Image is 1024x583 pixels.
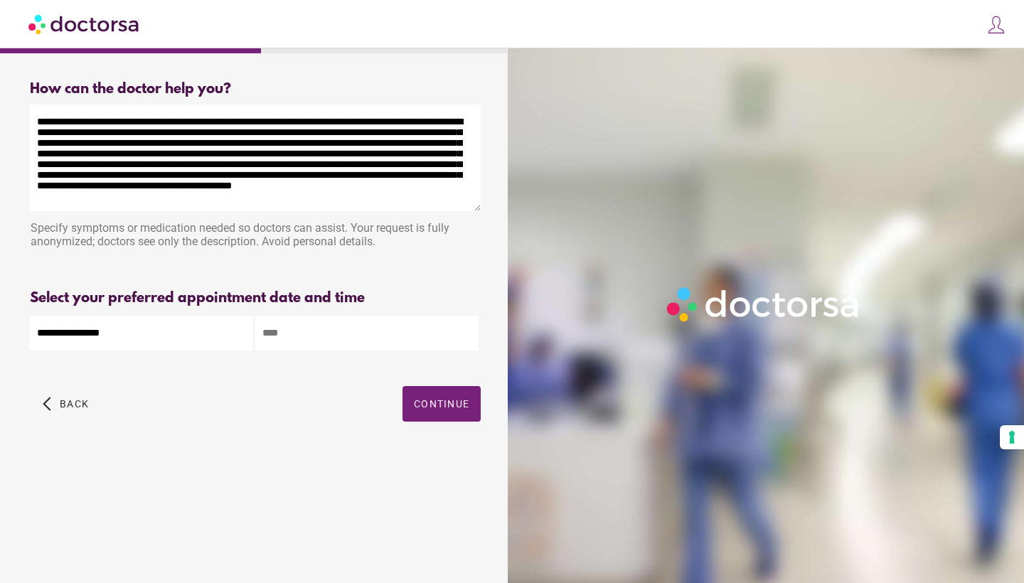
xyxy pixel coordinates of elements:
button: Continue [402,386,481,422]
img: Doctorsa.com [28,8,141,40]
div: How can the doctor help you? [30,81,481,97]
div: Specify symptoms or medication needed so doctors can assist. Your request is fully anonymized; do... [30,214,481,259]
span: Back [60,398,89,410]
button: Your consent preferences for tracking technologies [1000,425,1024,449]
span: Continue [414,398,469,410]
button: arrow_back_ios Back [37,386,95,422]
div: Select your preferred appointment date and time [30,290,481,306]
img: Logo-Doctorsa-trans-White-partial-flat.png [661,282,866,327]
img: icons8-customer-100.png [986,15,1006,35]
